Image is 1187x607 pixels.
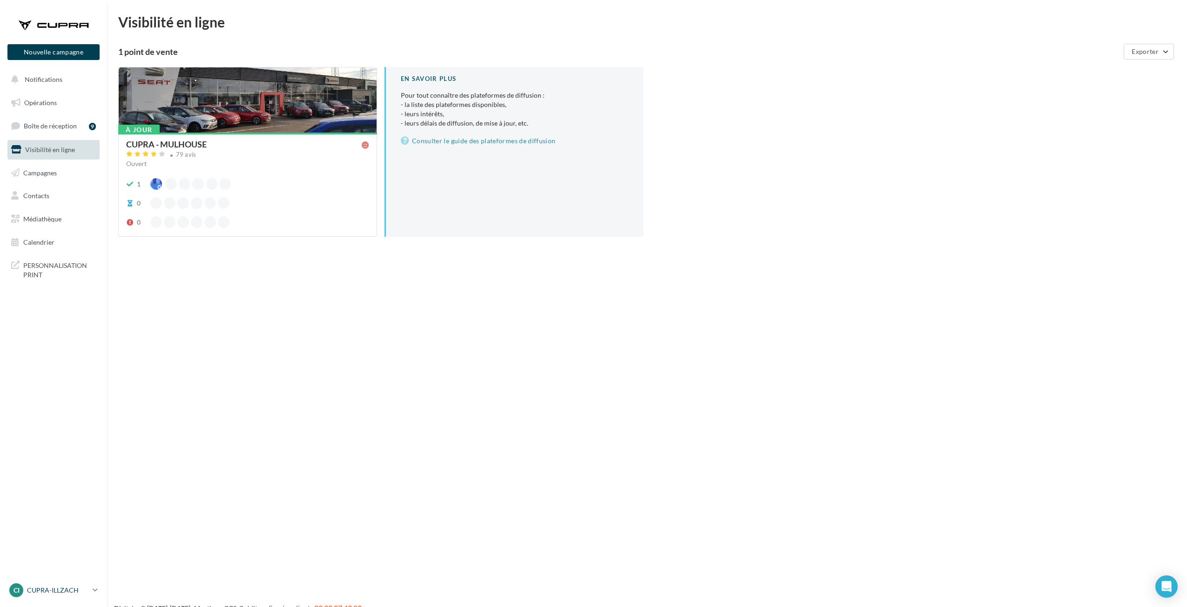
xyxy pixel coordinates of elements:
span: Exporter [1132,47,1159,55]
p: Pour tout connaître des plateformes de diffusion : [401,91,628,128]
span: Visibilité en ligne [25,146,75,153]
div: 9 [89,123,96,130]
p: CUPRA-ILLZACH [27,586,89,595]
div: Visibilité en ligne [118,15,1176,29]
a: Campagnes [6,163,101,183]
a: 79 avis [126,150,369,161]
a: Contacts [6,186,101,206]
a: Calendrier [6,233,101,252]
a: Opérations [6,93,101,113]
span: Contacts [23,192,49,200]
button: Exporter [1124,44,1174,60]
span: Calendrier [23,238,54,246]
a: PERSONNALISATION PRINT [6,255,101,283]
a: Visibilité en ligne [6,140,101,160]
div: CUPRA - MULHOUSE [126,140,207,148]
div: 1 [137,180,141,189]
div: Open Intercom Messenger [1155,575,1178,598]
span: Boîte de réception [24,122,77,130]
div: 79 avis [176,152,196,158]
span: Ouvert [126,160,147,167]
li: - la liste des plateformes disponibles, [401,100,628,109]
li: - leurs intérêts, [401,109,628,119]
span: Médiathèque [23,215,61,223]
a: Consulter le guide des plateformes de diffusion [401,135,628,147]
span: Campagnes [23,168,57,176]
div: 1 point de vente [118,47,1120,56]
div: 0 [137,199,141,208]
span: Notifications [25,75,62,83]
div: En savoir plus [401,74,628,83]
button: Notifications [6,70,98,89]
li: - leurs délais de diffusion, de mise à jour, etc. [401,119,628,128]
button: Nouvelle campagne [7,44,100,60]
div: 0 [137,218,141,227]
a: CI CUPRA-ILLZACH [7,581,100,599]
span: PERSONNALISATION PRINT [23,259,96,279]
div: À jour [118,125,160,135]
span: Opérations [24,99,57,107]
span: CI [13,586,20,595]
a: Boîte de réception9 [6,116,101,136]
a: Médiathèque [6,209,101,229]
